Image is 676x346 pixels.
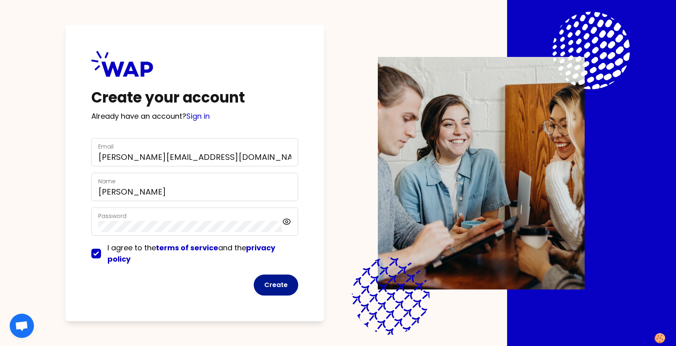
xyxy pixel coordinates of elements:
[254,275,298,296] button: Create
[186,111,210,121] a: Sign in
[98,177,116,185] label: Name
[10,314,34,338] div: Ouvrir le chat
[91,90,298,106] h1: Create your account
[98,143,114,151] label: Email
[107,243,275,264] span: I agree to the and the
[98,212,126,220] label: Password
[378,57,585,289] img: Description
[156,243,218,253] a: terms of service
[91,111,298,122] p: Already have an account?
[107,243,275,264] a: privacy policy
